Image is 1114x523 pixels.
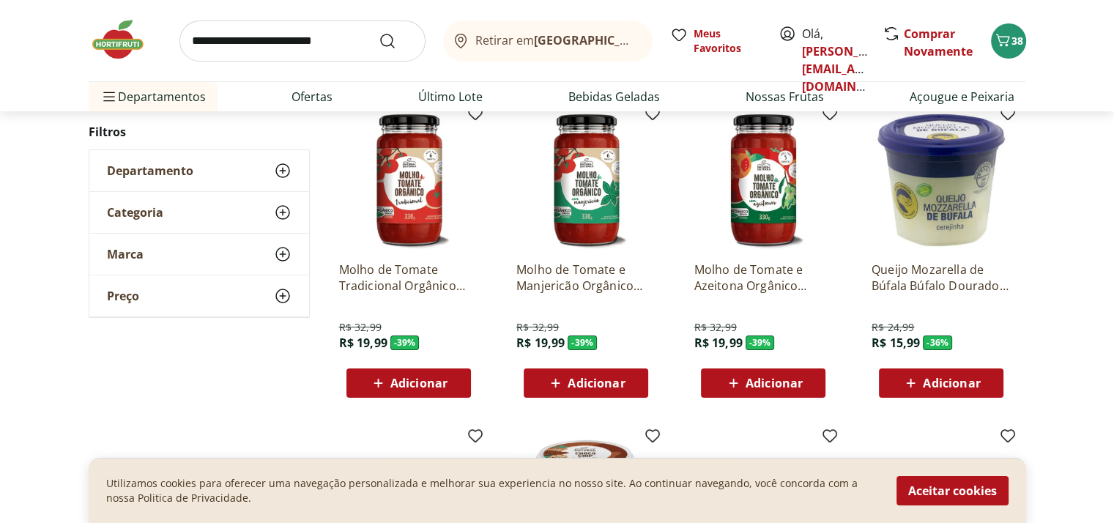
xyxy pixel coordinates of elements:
button: Departamento [89,150,309,191]
input: search [179,21,426,62]
h2: Filtros [89,117,310,146]
span: Adicionar [390,377,448,389]
a: Ofertas [292,88,333,105]
span: Categoria [107,205,163,220]
a: Bebidas Geladas [568,88,660,105]
a: Queijo Mozarella de Búfala Búfalo Dourado 150g [872,261,1011,294]
span: 38 [1011,34,1023,48]
p: Utilizamos cookies para oferecer uma navegação personalizada e melhorar sua experiencia no nosso ... [106,476,879,505]
span: R$ 32,99 [339,320,382,335]
span: R$ 19,99 [339,335,387,351]
span: R$ 15,99 [872,335,920,351]
span: - 39 % [746,335,775,350]
span: Olá, [802,25,867,95]
span: Departamento [107,163,193,178]
span: Retirar em [475,34,637,47]
span: - 36 % [923,335,952,350]
span: - 39 % [390,335,420,350]
span: Marca [107,247,144,261]
span: R$ 24,99 [872,320,914,335]
button: Menu [100,79,118,114]
a: Último Lote [418,88,483,105]
a: Molho de Tomate e Azeitona Orgânico Natural Da Terra 330g [694,261,833,294]
span: R$ 32,99 [694,320,736,335]
button: Preço [89,275,309,316]
a: Comprar Novamente [904,26,973,59]
a: Molho de Tomate e Manjericão Orgânico Natural Da Terra 330g [516,261,656,294]
button: Adicionar [701,368,825,398]
button: Adicionar [524,368,648,398]
img: Molho de Tomate e Manjericão Orgânico Natural Da Terra 330g [516,111,656,250]
button: Carrinho [991,23,1026,59]
span: R$ 19,99 [516,335,565,351]
span: Preço [107,289,139,303]
span: R$ 32,99 [516,320,559,335]
button: Retirar em[GEOGRAPHIC_DATA]/[GEOGRAPHIC_DATA] [443,21,653,62]
img: Molho de Tomate Tradicional Orgânico Natural Da Terra 330g [339,111,478,250]
a: Açougue e Peixaria [910,88,1014,105]
a: Molho de Tomate Tradicional Orgânico Natural Da Terra 330g [339,261,478,294]
a: [PERSON_NAME][EMAIL_ADDRESS][DOMAIN_NAME] [802,43,904,94]
button: Submit Search [379,32,414,50]
span: Departamentos [100,79,206,114]
a: Meus Favoritos [670,26,761,56]
span: Adicionar [923,377,980,389]
img: Molho de Tomate e Azeitona Orgânico Natural Da Terra 330g [694,111,833,250]
span: Meus Favoritos [694,26,761,56]
button: Aceitar cookies [896,476,1009,505]
button: Categoria [89,192,309,233]
button: Marca [89,234,309,275]
b: [GEOGRAPHIC_DATA]/[GEOGRAPHIC_DATA] [534,32,781,48]
span: R$ 19,99 [694,335,742,351]
a: Nossas Frutas [746,88,824,105]
button: Adicionar [346,368,471,398]
img: Queijo Mozarella de Búfala Búfalo Dourado 150g [872,111,1011,250]
span: Adicionar [746,377,803,389]
img: Hortifruti [89,18,162,62]
span: - 39 % [568,335,597,350]
span: Adicionar [568,377,625,389]
button: Adicionar [879,368,1003,398]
